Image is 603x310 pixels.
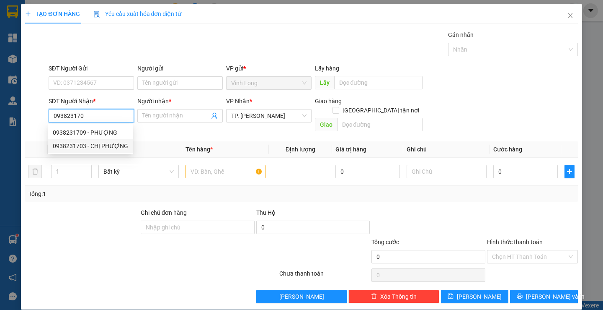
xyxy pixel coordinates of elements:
span: TP. Hồ Chí Minh [231,109,307,122]
input: 0 [335,165,400,178]
span: Thu Hộ [256,209,276,216]
span: Cước hàng [493,146,522,153]
span: Lấy [315,76,334,89]
th: Ghi chú [403,141,490,158]
span: Vĩnh Long [231,77,307,89]
span: save [448,293,454,300]
span: Giao [315,118,337,131]
div: Tổng: 1 [28,189,233,198]
input: VD: Bàn, Ghế [186,165,265,178]
div: 0938231709 - PHƯỢNG [53,128,128,137]
div: BÁN LẺ KHÔNG GIAO HOÁ ĐƠN [7,27,49,68]
input: Ghi chú đơn hàng [141,221,255,234]
div: 0938231709 - PHƯỢNG [48,126,133,139]
span: plus [25,11,31,17]
span: TẠO ĐƠN HÀNG [25,10,80,17]
span: Yêu cầu xuất hóa đơn điện tử [93,10,182,17]
div: 0347028530 [54,37,121,49]
div: THÁI [54,27,121,37]
span: Tên hàng [186,146,213,153]
div: Người gửi [137,64,223,73]
span: [PERSON_NAME] [279,292,324,301]
div: 0938231703 - CHỊ PHƯỢNG [53,141,128,151]
span: Bất kỳ [103,165,173,178]
div: SĐT Người Gửi [49,64,134,73]
div: TP. [PERSON_NAME] [54,7,121,27]
button: plus [564,165,575,178]
div: Người nhận [137,96,223,106]
span: Giá trị hàng [335,146,366,153]
button: printer[PERSON_NAME] và In [510,290,577,303]
label: Gán nhãn [448,31,474,38]
div: Vĩnh Long [7,7,49,27]
div: SĐT Người Nhận [49,96,134,106]
span: printer [517,293,523,300]
span: Xóa Thông tin [380,292,417,301]
div: Chưa thanh toán [278,269,371,284]
span: VP Nhận [226,98,250,104]
span: Giao hàng [315,98,342,104]
span: Tổng cước [371,239,399,245]
span: Nhận: [54,8,75,17]
span: [GEOGRAPHIC_DATA] tận nơi [339,106,423,115]
span: close [567,12,574,19]
button: deleteXóa Thông tin [348,290,439,303]
div: 0938231703 - CHỊ PHƯỢNG [48,139,133,153]
input: Dọc đường [337,118,423,131]
span: Lấy hàng [315,65,339,72]
button: delete [28,165,42,178]
span: Định lượng [286,146,315,153]
label: Ghi chú đơn hàng [141,209,187,216]
input: Ghi Chú [407,165,487,178]
span: user-add [211,112,218,119]
button: save[PERSON_NAME] [441,290,508,303]
button: [PERSON_NAME] [256,290,347,303]
span: plus [565,168,574,175]
label: Hình thức thanh toán [487,239,543,245]
div: VP gửi [226,64,312,73]
input: Dọc đường [334,76,423,89]
span: Gửi: [7,8,20,17]
span: [PERSON_NAME] và In [526,292,585,301]
span: delete [371,293,377,300]
span: [PERSON_NAME] [457,292,502,301]
img: icon [93,11,100,18]
button: Close [559,4,582,28]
